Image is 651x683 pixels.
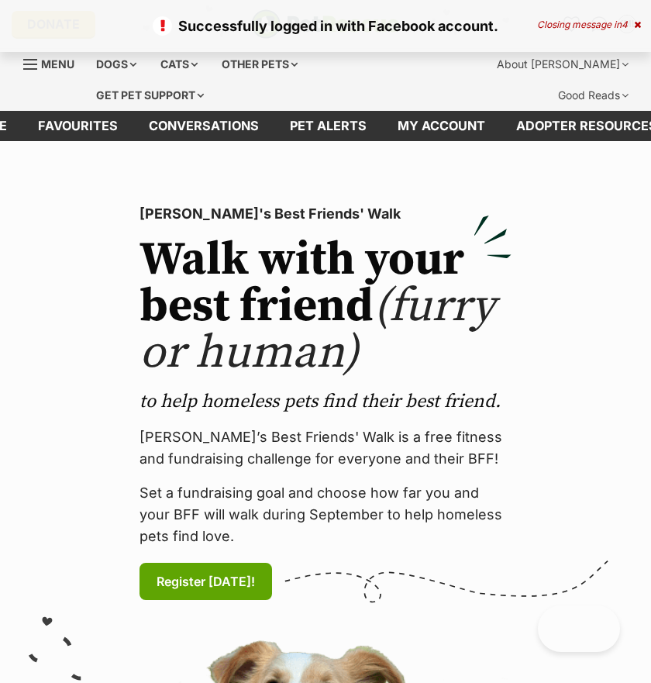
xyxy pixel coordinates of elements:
[486,49,639,80] div: About [PERSON_NAME]
[538,605,620,652] iframe: Help Scout Beacon - Open
[547,80,639,111] div: Good Reads
[139,389,511,414] p: to help homeless pets find their best friend.
[139,237,511,377] h2: Walk with your best friend
[139,563,272,600] a: Register [DATE]!
[211,49,308,80] div: Other pets
[85,49,147,80] div: Dogs
[85,80,215,111] div: Get pet support
[41,57,74,71] span: Menu
[274,111,382,141] a: Pet alerts
[139,278,495,382] span: (furry or human)
[133,111,274,141] a: conversations
[150,49,208,80] div: Cats
[157,572,255,591] span: Register [DATE]!
[23,49,85,77] a: Menu
[139,482,511,547] p: Set a fundraising goal and choose how far you and your BFF will walk during September to help hom...
[139,203,511,225] p: [PERSON_NAME]'s Best Friends' Walk
[382,111,501,141] a: My account
[22,111,133,141] a: Favourites
[139,426,511,470] p: [PERSON_NAME]’s Best Friends' Walk is a free fitness and fundraising challenge for everyone and t...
